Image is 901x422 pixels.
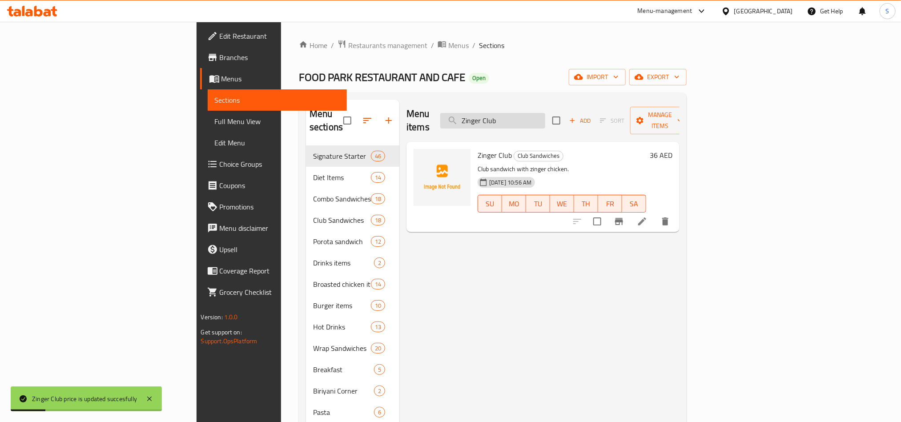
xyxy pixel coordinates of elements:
a: Menus [438,40,469,51]
div: Biriyani Corner2 [306,380,399,402]
span: Get support on: [201,326,242,338]
span: Grocery Checklist [220,287,340,297]
span: Hot Drinks [313,322,371,332]
div: Club Sandwiches18 [306,209,399,231]
span: 13 [371,323,385,331]
span: 10 [371,301,385,310]
div: Burger items10 [306,295,399,316]
span: SU [482,197,499,210]
div: Pasta [313,407,374,418]
div: Drinks items2 [306,252,399,273]
div: items [374,407,385,418]
div: items [371,215,385,225]
a: Menu disclaimer [200,217,347,239]
a: Upsell [200,239,347,260]
a: Coupons [200,175,347,196]
span: Drinks items [313,257,374,268]
div: Porota sandwich12 [306,231,399,252]
span: 2 [374,387,385,395]
div: Zinger Club price is updated succesfully [32,394,137,404]
span: Diet Items [313,172,371,183]
button: SA [622,195,646,213]
a: Choice Groups [200,153,347,175]
a: Menus [200,68,347,89]
span: 14 [371,280,385,289]
a: Coverage Report [200,260,347,281]
span: Coverage Report [220,265,340,276]
div: items [371,322,385,332]
span: TU [530,197,547,210]
a: Full Menu View [208,111,347,132]
span: Upsell [220,244,340,255]
span: import [576,72,619,83]
a: Sections [208,89,347,111]
span: [DATE] 10:56 AM [486,178,535,187]
span: Combo Sandwiches [313,193,371,204]
span: S [886,6,889,16]
div: Hot Drinks13 [306,316,399,338]
div: items [371,193,385,204]
span: Select to update [588,212,607,231]
span: 5 [374,366,385,374]
span: export [636,72,680,83]
img: Zinger Club [414,149,471,206]
span: MO [506,197,523,210]
button: MO [502,195,526,213]
span: TH [578,197,595,210]
div: items [371,172,385,183]
span: Branches [220,52,340,63]
a: Promotions [200,196,347,217]
span: Burger items [313,300,371,311]
a: Grocery Checklist [200,281,347,303]
div: items [371,151,385,161]
div: items [374,364,385,375]
span: Edit Restaurant [220,31,340,41]
span: 12 [371,237,385,246]
span: Sections [215,95,340,105]
nav: breadcrumb [299,40,687,51]
div: items [374,386,385,396]
input: search [440,113,545,129]
span: FR [602,197,619,210]
div: Combo Sandwiches18 [306,188,399,209]
span: Biriyani Corner [313,386,374,396]
button: delete [655,211,676,232]
span: Menus [448,40,469,51]
span: Manage items [637,109,683,132]
span: Club Sandwiches [514,151,563,161]
div: Menu-management [638,6,692,16]
div: Breakfast5 [306,359,399,380]
span: Club Sandwiches [313,215,371,225]
span: Signature Starter [313,151,371,161]
span: Restaurants management [348,40,427,51]
span: Breakfast [313,364,374,375]
span: Open [469,74,489,82]
div: Signature Starter46 [306,145,399,167]
button: SU [478,195,502,213]
span: Zinger Club [478,149,512,162]
button: Add [566,114,594,128]
span: Wrap Sandwiches [313,343,371,354]
span: Broasted chicken items [313,279,371,289]
div: Wrap Sandwiches20 [306,338,399,359]
a: Edit Restaurant [200,25,347,47]
span: 18 [371,195,385,203]
div: items [371,343,385,354]
div: items [371,300,385,311]
button: Branch-specific-item [608,211,630,232]
button: import [569,69,626,85]
button: FR [598,195,622,213]
span: 18 [371,216,385,225]
div: items [371,279,385,289]
button: export [629,69,687,85]
a: Restaurants management [338,40,427,51]
button: TH [574,195,598,213]
a: Edit menu item [637,216,648,227]
a: Branches [200,47,347,68]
